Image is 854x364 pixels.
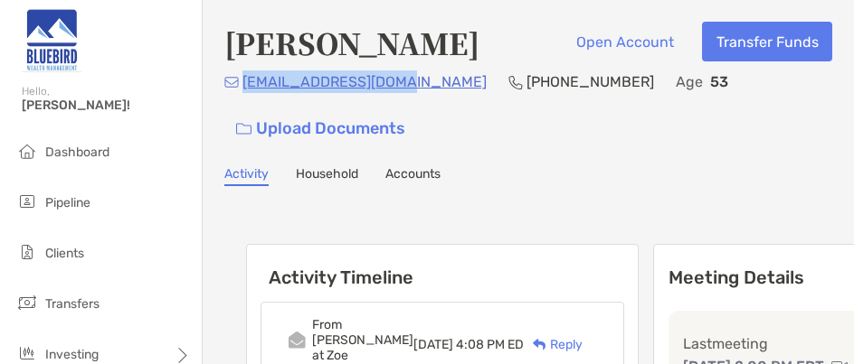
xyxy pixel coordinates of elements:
button: Open Account [562,22,688,61]
img: Phone Icon [508,75,523,89]
span: Dashboard [45,145,109,160]
a: Accounts [385,166,441,186]
span: Clients [45,246,84,261]
img: investing icon [16,342,38,364]
span: Pipeline [45,195,90,210]
a: Household [296,166,358,186]
p: 53 [710,70,728,93]
div: Reply [524,335,583,354]
span: [PERSON_NAME]! [22,98,191,113]
p: [PHONE_NUMBER] [527,70,654,93]
img: dashboard icon [16,140,38,162]
img: Zoe Logo [22,7,81,72]
img: Email Icon [224,77,239,88]
p: [EMAIL_ADDRESS][DOMAIN_NAME] [242,70,487,93]
span: [DATE] [413,337,453,352]
h4: [PERSON_NAME] [224,22,479,63]
a: Upload Documents [224,109,417,148]
img: clients icon [16,241,38,263]
span: Investing [45,347,99,362]
button: Transfer Funds [702,22,832,61]
h6: Activity Timeline [247,245,638,288]
img: transfers icon [16,292,38,313]
p: Age [676,70,703,93]
span: 4:08 PM ED [456,337,524,352]
span: Transfers [45,296,100,312]
div: From [PERSON_NAME] at Zoe [312,317,413,363]
img: pipeline icon [16,191,38,212]
a: Activity [224,166,269,186]
img: Reply icon [533,339,546,350]
img: Event icon [289,331,306,349]
img: button icon [236,123,251,135]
